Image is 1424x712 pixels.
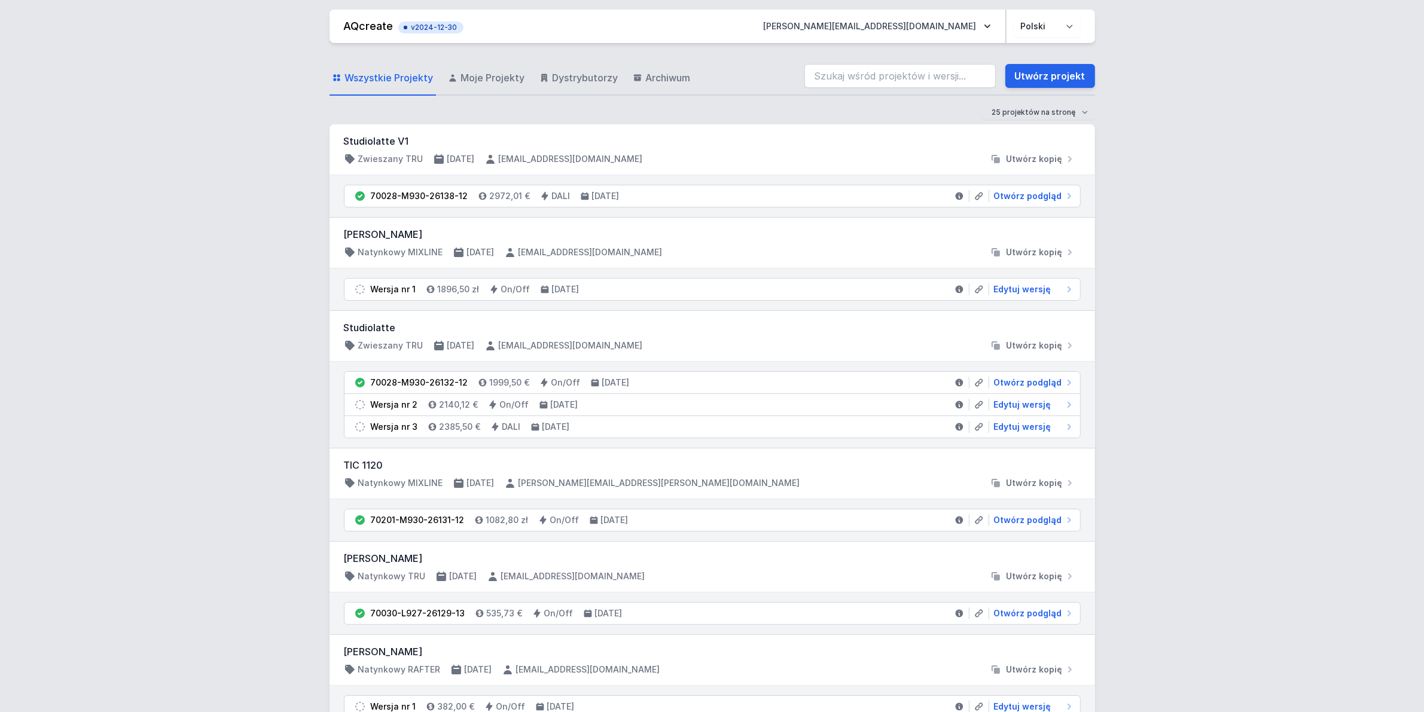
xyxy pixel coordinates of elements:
div: Wersja nr 3 [371,421,418,433]
h4: On/Off [544,607,574,619]
h4: On/Off [501,283,530,295]
h4: [DATE] [551,399,578,411]
img: draft.svg [354,421,366,433]
img: draft.svg [354,399,366,411]
button: Utwórz kopię [985,477,1081,489]
h4: On/Off [551,377,581,389]
h3: [PERSON_NAME] [344,227,1081,242]
h4: [DATE] [592,190,620,202]
input: Szukaj wśród projektów i wersji... [804,64,996,88]
h4: DALI [502,421,521,433]
h4: [DATE] [450,570,477,582]
span: Wszystkie Projekty [345,71,434,85]
h4: [DATE] [552,283,580,295]
span: Moje Projekty [461,71,525,85]
a: Otwórz podgląd [989,514,1075,526]
h4: [DATE] [447,153,475,165]
h4: 1999,50 € [490,377,530,389]
span: Otwórz podgląd [994,190,1062,202]
h3: [PERSON_NAME] [344,551,1081,566]
h4: Natynkowy MIXLINE [358,477,443,489]
button: Utwórz kopię [985,664,1081,676]
a: Moje Projekty [446,61,527,96]
h4: Natynkowy MIXLINE [358,246,443,258]
h4: 2385,50 € [440,421,481,433]
button: Utwórz kopię [985,570,1081,582]
h4: [EMAIL_ADDRESS][DOMAIN_NAME] [499,153,643,165]
span: Otwórz podgląd [994,514,1062,526]
span: Edytuj wersję [994,399,1051,411]
select: Wybierz język [1014,16,1081,37]
span: Utwórz kopię [1007,340,1063,352]
img: draft.svg [354,283,366,295]
a: Otwórz podgląd [989,607,1075,619]
h4: [DATE] [465,664,492,676]
div: Wersja nr 1 [371,283,416,295]
span: Utwórz kopię [1007,570,1063,582]
span: Edytuj wersję [994,283,1051,295]
h4: [EMAIL_ADDRESS][DOMAIN_NAME] [499,340,643,352]
span: Utwórz kopię [1007,246,1063,258]
h4: [DATE] [602,377,630,389]
a: Edytuj wersję [989,421,1075,433]
h4: [DATE] [595,607,623,619]
button: Utwórz kopię [985,153,1081,165]
h4: [DATE] [467,246,495,258]
h4: 1082,80 zł [486,514,529,526]
span: v2024-12-30 [404,23,458,32]
button: v2024-12-30 [398,19,464,33]
span: Otwórz podgląd [994,607,1062,619]
h4: On/Off [500,399,529,411]
span: Edytuj wersję [994,421,1051,433]
h3: TIC 1120 [344,458,1081,472]
a: AQcreate [344,20,394,32]
h4: Zwieszany TRU [358,153,423,165]
h4: [EMAIL_ADDRESS][DOMAIN_NAME] [516,664,660,676]
h4: DALI [552,190,571,202]
h4: [DATE] [601,514,629,526]
h4: [DATE] [542,421,570,433]
div: 70028-M930-26138-12 [371,190,468,202]
a: Edytuj wersję [989,283,1075,295]
a: Otwórz podgląd [989,190,1075,202]
span: Utwórz kopię [1007,664,1063,676]
div: 70030-L927-26129-13 [371,607,465,619]
div: 70028-M930-26132-12 [371,377,468,389]
button: Utwórz kopię [985,246,1081,258]
a: Wszystkie Projekty [330,61,436,96]
h3: [PERSON_NAME] [344,644,1081,659]
a: Otwórz podgląd [989,377,1075,389]
h4: Zwieszany TRU [358,340,423,352]
button: Utwórz kopię [985,340,1081,352]
a: Utwórz projekt [1005,64,1095,88]
span: Utwórz kopię [1007,477,1063,489]
h4: 535,73 € [487,607,523,619]
h4: 1896,50 zł [438,283,480,295]
h4: Natynkowy TRU [358,570,426,582]
div: Wersja nr 2 [371,399,418,411]
h4: [EMAIL_ADDRESS][DOMAIN_NAME] [519,246,663,258]
button: [PERSON_NAME][EMAIL_ADDRESS][DOMAIN_NAME] [754,16,1001,37]
div: 70201-M930-26131-12 [371,514,465,526]
span: Otwórz podgląd [994,377,1062,389]
h3: Studiolatte V1 [344,134,1081,148]
h4: On/Off [550,514,580,526]
span: Archiwum [646,71,691,85]
h4: [DATE] [447,340,475,352]
h4: 2140,12 € [440,399,478,411]
h3: Studiolatte [344,320,1081,335]
h4: 2972,01 € [490,190,530,202]
a: Archiwum [630,61,693,96]
a: Dystrybutorzy [537,61,621,96]
h4: [DATE] [467,477,495,489]
h4: [EMAIL_ADDRESS][DOMAIN_NAME] [501,570,645,582]
span: Utwórz kopię [1007,153,1063,165]
h4: [PERSON_NAME][EMAIL_ADDRESS][PERSON_NAME][DOMAIN_NAME] [519,477,800,489]
span: Dystrybutorzy [553,71,618,85]
h4: Natynkowy RAFTER [358,664,441,676]
a: Edytuj wersję [989,399,1075,411]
